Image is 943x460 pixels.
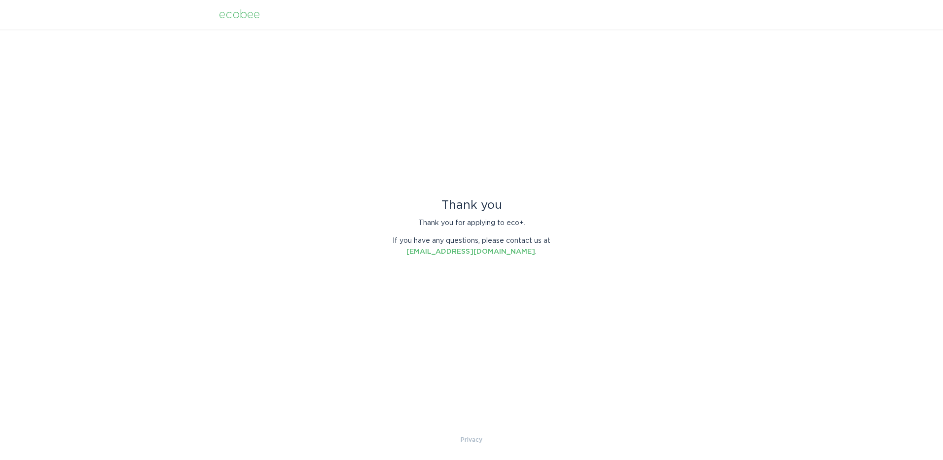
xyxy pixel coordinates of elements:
[461,434,482,445] a: Privacy Policy & Terms of Use
[385,200,558,211] div: Thank you
[385,218,558,229] p: Thank you for applying to eco+.
[406,248,535,255] a: [EMAIL_ADDRESS][DOMAIN_NAME]
[219,9,260,20] div: ecobee
[385,235,558,257] p: If you have any questions, please contact us at .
